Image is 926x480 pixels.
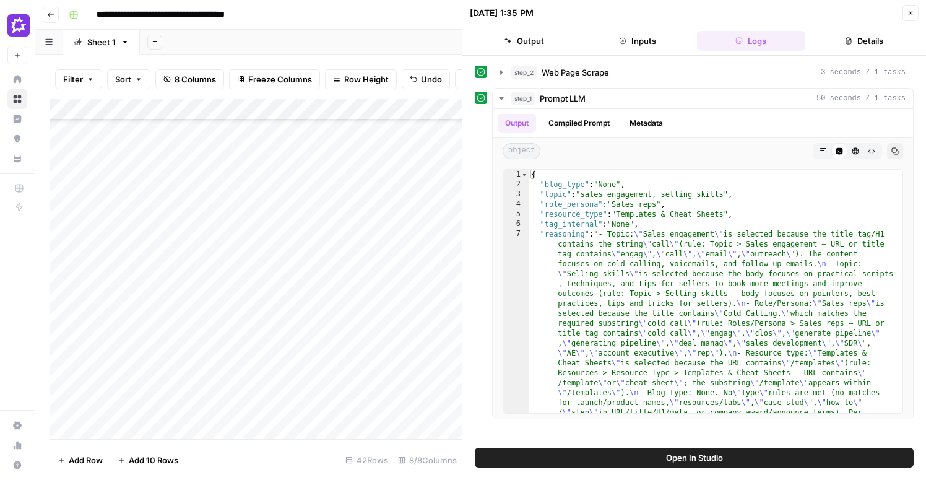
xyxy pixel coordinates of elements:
[7,69,27,89] a: Home
[821,67,906,78] span: 3 seconds / 1 tasks
[129,454,178,466] span: Add 10 Rows
[7,435,27,455] a: Usage
[511,92,535,105] span: step_1
[115,73,131,85] span: Sort
[7,416,27,435] a: Settings
[402,69,450,89] button: Undo
[503,209,529,219] div: 5
[229,69,320,89] button: Freeze Columns
[540,92,586,105] span: Prompt LLM
[503,229,529,467] div: 7
[583,31,691,51] button: Inputs
[155,69,224,89] button: 8 Columns
[503,180,529,190] div: 2
[7,14,30,37] img: Gong Logo
[110,450,186,470] button: Add 10 Rows
[344,73,389,85] span: Row Height
[542,66,609,79] span: Web Page Scrape
[493,63,913,82] button: 3 seconds / 1 tasks
[7,89,27,109] a: Browse
[503,170,529,180] div: 1
[7,455,27,475] button: Help + Support
[50,450,110,470] button: Add Row
[493,109,913,419] div: 50 seconds / 1 tasks
[175,73,216,85] span: 8 Columns
[421,73,442,85] span: Undo
[63,73,83,85] span: Filter
[69,454,103,466] span: Add Row
[55,69,102,89] button: Filter
[697,31,805,51] button: Logs
[393,450,462,470] div: 8/8 Columns
[470,31,578,51] button: Output
[521,170,528,180] span: Toggle code folding, rows 1 through 8
[511,66,537,79] span: step_2
[493,89,913,108] button: 50 seconds / 1 tasks
[498,114,536,133] button: Output
[63,30,140,55] a: Sheet 1
[816,93,906,104] span: 50 seconds / 1 tasks
[503,219,529,229] div: 6
[470,7,534,19] div: [DATE] 1:35 PM
[622,114,670,133] button: Metadata
[87,36,116,48] div: Sheet 1
[7,149,27,168] a: Your Data
[503,190,529,199] div: 3
[541,114,617,133] button: Compiled Prompt
[7,10,27,41] button: Workspace: Gong
[503,199,529,209] div: 4
[7,109,27,129] a: Insights
[7,129,27,149] a: Opportunities
[475,448,914,468] button: Open In Studio
[325,69,397,89] button: Row Height
[340,450,393,470] div: 42 Rows
[248,73,312,85] span: Freeze Columns
[810,31,919,51] button: Details
[503,143,540,159] span: object
[666,452,723,464] span: Open In Studio
[107,69,150,89] button: Sort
